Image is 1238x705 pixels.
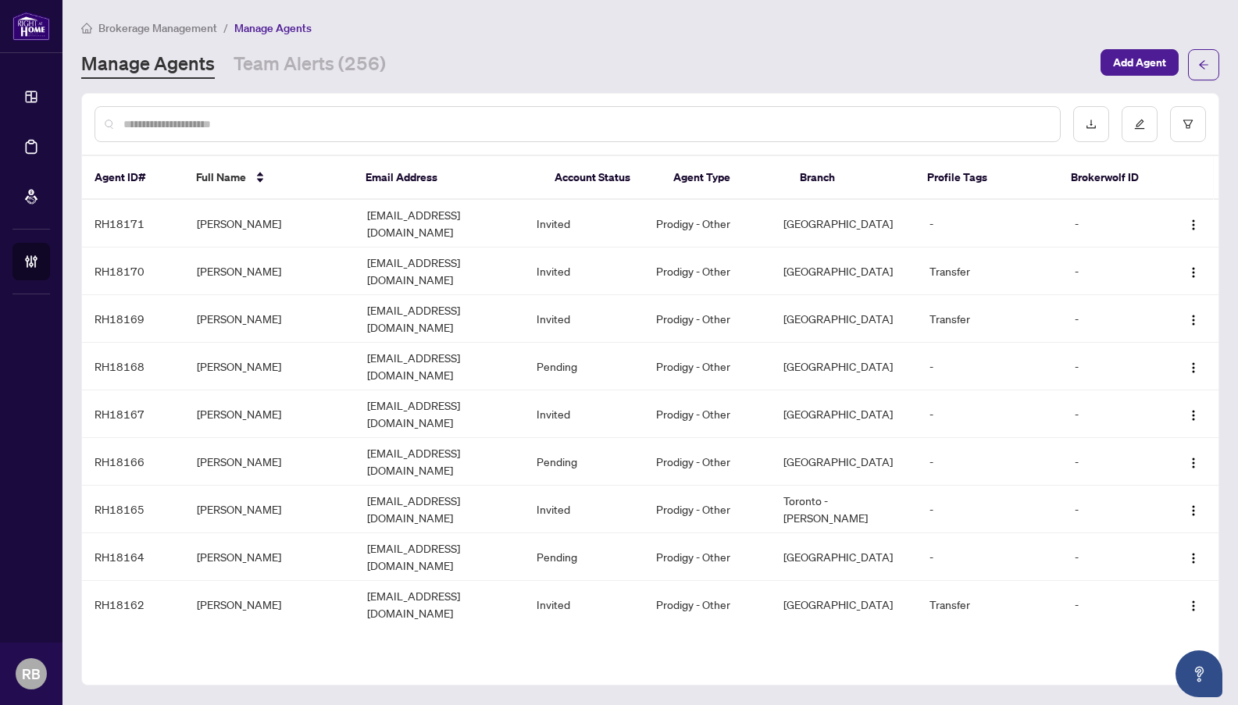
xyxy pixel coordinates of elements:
td: [GEOGRAPHIC_DATA] [771,438,917,486]
li: / [223,19,228,37]
td: Invited [524,200,643,247]
button: filter [1170,106,1206,142]
td: RH18166 [82,438,184,486]
td: [PERSON_NAME] [184,295,355,343]
td: Prodigy - Other [644,343,771,390]
td: [GEOGRAPHIC_DATA] [771,295,917,343]
img: Logo [1187,552,1200,564]
th: Branch [787,156,914,200]
td: [EMAIL_ADDRESS][DOMAIN_NAME] [355,438,525,486]
td: [GEOGRAPHIC_DATA] [771,200,917,247]
td: - [1062,438,1165,486]
td: Pending [524,343,643,390]
span: filter [1183,119,1193,130]
td: [EMAIL_ADDRESS][DOMAIN_NAME] [355,295,525,343]
td: [EMAIL_ADDRESS][DOMAIN_NAME] [355,247,525,295]
td: RH18167 [82,390,184,438]
td: RH18169 [82,295,184,343]
button: Logo [1181,306,1206,331]
td: RH18162 [82,581,184,628]
td: - [1062,486,1165,533]
img: logo [12,12,50,41]
td: - [917,390,1061,438]
td: Prodigy - Other [644,390,771,438]
button: Logo [1181,258,1206,283]
td: - [917,533,1061,581]
button: Open asap [1176,650,1222,697]
img: Logo [1187,504,1200,517]
td: [PERSON_NAME] [184,247,355,295]
span: edit [1134,119,1145,130]
td: [GEOGRAPHIC_DATA] [771,581,917,628]
td: [GEOGRAPHIC_DATA] [771,533,917,581]
button: Add Agent [1101,49,1179,76]
td: Prodigy - Other [644,438,771,486]
td: [EMAIL_ADDRESS][DOMAIN_NAME] [355,486,525,533]
span: home [81,23,92,34]
td: - [1062,247,1165,295]
td: [EMAIL_ADDRESS][DOMAIN_NAME] [355,343,525,390]
td: - [917,438,1061,486]
th: Brokerwolf ID [1058,156,1160,200]
th: Agent ID# [82,156,184,200]
td: Prodigy - Other [644,581,771,628]
th: Full Name [184,156,353,200]
img: Logo [1187,314,1200,326]
span: RB [22,663,41,685]
td: Invited [524,247,643,295]
td: [EMAIL_ADDRESS][DOMAIN_NAME] [355,200,525,247]
span: Add Agent [1113,50,1166,75]
td: - [917,486,1061,533]
img: Logo [1187,600,1200,612]
td: - [1062,343,1165,390]
td: Prodigy - Other [644,486,771,533]
td: Transfer [917,581,1061,628]
th: Agent Type [661,156,787,200]
td: [EMAIL_ADDRESS][DOMAIN_NAME] [355,533,525,581]
td: [PERSON_NAME] [184,581,355,628]
td: Pending [524,533,643,581]
td: Prodigy - Other [644,200,771,247]
td: Invited [524,295,643,343]
button: Logo [1181,497,1206,522]
td: [GEOGRAPHIC_DATA] [771,343,917,390]
span: arrow-left [1198,59,1209,70]
td: - [1062,533,1165,581]
td: - [917,200,1061,247]
span: Manage Agents [234,21,312,35]
span: Brokerage Management [98,21,217,35]
button: download [1073,106,1109,142]
td: - [1062,581,1165,628]
td: Toronto - [PERSON_NAME] [771,486,917,533]
button: Logo [1181,449,1206,474]
td: [PERSON_NAME] [184,438,355,486]
span: Full Name [196,169,246,186]
td: Invited [524,390,643,438]
th: Account Status [542,156,661,200]
button: Logo [1181,211,1206,236]
td: Pending [524,438,643,486]
td: [GEOGRAPHIC_DATA] [771,247,917,295]
a: Manage Agents [81,51,215,79]
img: Logo [1187,457,1200,469]
td: Invited [524,581,643,628]
button: Logo [1181,544,1206,569]
td: RH18168 [82,343,184,390]
img: Logo [1187,219,1200,231]
td: [GEOGRAPHIC_DATA] [771,390,917,438]
td: [PERSON_NAME] [184,533,355,581]
td: RH18164 [82,533,184,581]
button: Logo [1181,401,1206,426]
td: Prodigy - Other [644,533,771,581]
td: Prodigy - Other [644,247,771,295]
td: - [1062,390,1165,438]
td: [PERSON_NAME] [184,343,355,390]
td: - [1062,295,1165,343]
td: Invited [524,486,643,533]
td: [EMAIL_ADDRESS][DOMAIN_NAME] [355,581,525,628]
button: edit [1122,106,1158,142]
td: [PERSON_NAME] [184,200,355,247]
td: RH18171 [82,200,184,247]
img: Logo [1187,409,1200,422]
img: Logo [1187,266,1200,279]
